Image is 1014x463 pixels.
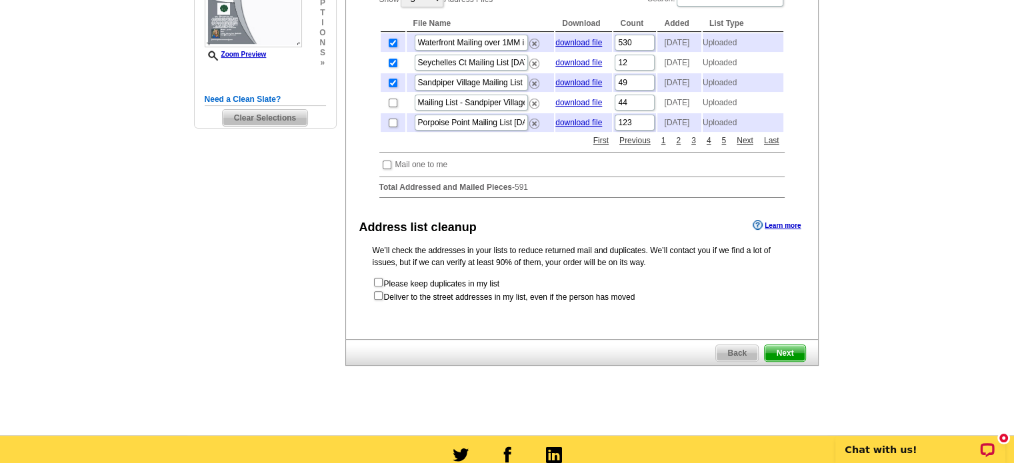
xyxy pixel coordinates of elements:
a: 3 [688,135,699,147]
a: Previous [616,135,654,147]
img: delete.png [529,119,539,129]
td: [DATE] [657,73,701,92]
td: Uploaded [703,93,783,112]
th: List Type [703,15,783,32]
td: [DATE] [657,33,701,52]
a: 5 [718,135,729,147]
span: Clear Selections [223,110,307,126]
strong: Total Addressed and Mailed Pieces [379,183,512,192]
a: First [590,135,612,147]
span: Next [765,345,805,361]
th: Count [613,15,656,32]
a: Remove this list [529,76,539,85]
td: Uploaded [703,33,783,52]
img: delete.png [529,99,539,109]
iframe: LiveChat chat widget [827,421,1014,463]
td: Uploaded [703,113,783,132]
a: download file [555,98,602,107]
a: Remove this list [529,56,539,65]
img: delete.png [529,59,539,69]
td: [DATE] [657,113,701,132]
a: Remove this list [529,116,539,125]
span: 591 [515,183,528,192]
a: Remove this list [529,36,539,45]
a: Remove this list [529,96,539,105]
a: Back [715,344,759,362]
a: download file [555,58,602,67]
a: Zoom Preview [205,51,267,58]
td: [DATE] [657,93,701,112]
img: delete.png [529,79,539,89]
span: i [319,18,325,28]
a: Last [761,135,783,147]
a: 2 [673,135,684,147]
a: Next [733,135,757,147]
td: Uploaded [703,53,783,72]
img: delete.png [529,39,539,49]
span: o [319,28,325,38]
h5: Need a Clean Slate? [205,93,326,106]
span: Back [716,345,758,361]
td: [DATE] [657,53,701,72]
form: Please keep duplicates in my list Deliver to the street addresses in my list, even if the person ... [373,276,791,303]
a: download file [555,78,602,87]
a: download file [555,38,602,47]
td: Mail one to me [395,158,449,171]
td: Uploaded [703,73,783,92]
th: File Name [407,15,555,32]
a: Learn more [753,220,801,231]
span: s [319,48,325,58]
span: » [319,58,325,68]
span: n [319,38,325,48]
a: 1 [658,135,669,147]
div: Address list cleanup [359,219,477,236]
a: 4 [703,135,715,147]
a: download file [555,118,602,127]
th: Added [657,15,701,32]
span: t [319,8,325,18]
th: Download [555,15,612,32]
p: We’ll check the addresses in your lists to reduce returned mail and duplicates. We’ll contact you... [373,244,791,268]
